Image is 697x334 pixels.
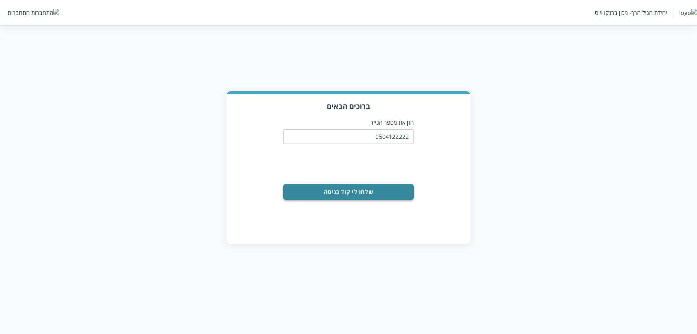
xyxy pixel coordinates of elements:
input: טלפון [283,129,414,144]
p: הזן את מספר הנייד [283,118,414,126]
img: logo [679,9,697,17]
div: התחברות [8,9,30,17]
img: התחברות [31,9,59,17]
button: שלחו לי קוד כניסה [283,184,414,200]
h3: ברוכים הבאים [234,101,463,111]
iframe: reCAPTCHA [303,148,414,177]
div: יחידת הגיל הרך- מכון ברנקו וייס [595,9,667,17]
